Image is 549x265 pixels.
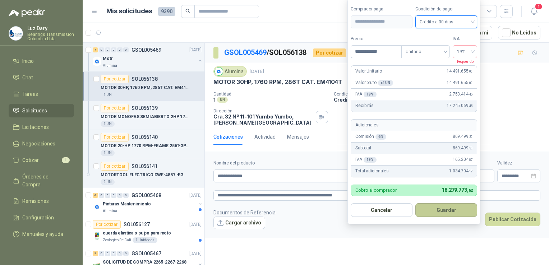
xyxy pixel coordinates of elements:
a: Por cotizarSOL056139MOTOR MONOFAS SEMIABIERTO 2HP 1720RPM1 UN [83,101,204,130]
div: 0 [105,47,110,52]
p: Total adicionales [355,168,389,175]
img: Company Logo [93,57,101,66]
p: MOTOR 30HP, 1760 RPM, 286T CAT. EM4104T [101,84,190,91]
button: Cargar archivo [213,217,265,229]
a: Remisiones [9,194,74,208]
p: [DATE] [250,68,264,75]
span: 9390 [158,7,175,16]
div: 0 [111,193,116,198]
span: Chat [22,74,33,82]
div: 0 [111,47,116,52]
button: Publicar Cotización [485,213,540,226]
a: Por cotizarSOL056138MOTOR 30HP, 1760 RPM, 286T CAT. EM4104T1 UN [83,72,204,101]
p: cuerda elástica o pulpo para moto [103,230,171,237]
img: Company Logo [93,203,101,211]
div: Por cotizar [101,133,129,141]
div: 19 % [364,92,377,97]
p: MOTORTOOL ELECTRICO DWE-4887 -B3 [101,172,183,178]
div: Por cotizar [93,220,121,229]
span: Licitaciones [22,123,49,131]
a: Solicitudes [9,104,74,117]
p: Comisión [355,133,386,140]
p: GSOL005469 [132,47,161,52]
img: Company Logo [93,232,101,240]
span: 14.491.655 [447,68,472,75]
span: Configuración [22,214,54,222]
div: 1 Unidades [133,237,157,243]
p: [DATE] [189,192,202,199]
div: Por cotizar [101,104,129,112]
p: / SOL056138 [224,47,307,58]
div: 6 % [375,134,386,140]
a: Negociaciones [9,137,74,150]
label: Validez [497,160,540,167]
div: 0 [99,47,104,52]
span: Crédito a 30 días [420,17,473,27]
p: Crédito a 30 días [334,97,546,103]
a: Manuales y ayuda [9,227,74,241]
span: Unitario [406,46,446,57]
p: Alumina [103,63,117,69]
div: UN [217,97,228,103]
a: Tareas [9,87,74,101]
div: Por cotizar [101,75,129,83]
div: 0 [111,251,116,256]
p: Subtotal [355,145,371,152]
button: 1 [527,5,540,18]
a: Inicio [9,54,74,68]
button: Guardar [415,203,477,217]
div: 0 [99,193,104,198]
span: 869.499 [453,133,473,140]
div: Alumina [213,66,247,77]
label: Precio [351,36,401,42]
p: SOL056140 [132,135,158,140]
a: GSOL005469 [224,48,267,57]
span: Negociaciones [22,140,55,148]
div: 1 UN [101,92,115,98]
div: 0 [105,193,110,198]
p: Valor Unitario [355,68,382,75]
span: 17.245.069 [447,102,472,109]
span: Remisiones [22,197,49,205]
img: Logo peakr [9,9,45,17]
p: Motr [103,55,113,62]
label: Comprador paga [351,6,412,13]
p: Requerido [453,58,474,65]
p: 1 [213,97,216,103]
div: 1 UN [101,121,115,127]
p: IVA [355,91,376,98]
button: Cancelar [351,203,412,217]
span: ,30 [469,135,473,139]
img: Company Logo [9,27,23,40]
span: ,87 [469,158,473,162]
a: Por cotizarSOL056140MOTOR 20-HP 1770 RPM-FRAME 256T-3PH-60HZ1 UN [83,130,204,159]
span: 1.034.704 [449,168,472,175]
p: Cobro al comprador [355,188,397,192]
div: 0 [123,251,129,256]
div: x 1 UN [378,80,393,86]
p: Bearings Transmission Colombia Ltda [27,32,74,41]
span: Solicitudes [22,107,47,115]
p: [DATE] [189,250,202,257]
a: Chat [9,71,74,84]
p: [DATE] [189,221,202,228]
div: 0 [117,251,123,256]
p: [DATE] [189,47,202,54]
p: Cra. 32 Nº 11-101 Yumbo Yumbo , [PERSON_NAME][GEOGRAPHIC_DATA] [213,113,313,126]
p: Zoologico De Cali [103,237,131,243]
a: Configuración [9,211,74,224]
span: ,30 [469,146,473,150]
a: Licitaciones [9,120,74,134]
span: Tareas [22,90,38,98]
h1: Mis solicitudes [106,6,152,17]
span: 869.499 [453,145,473,152]
a: Cotizar1 [9,153,74,167]
div: 9 [93,251,98,256]
div: Cotizaciones [213,133,243,141]
span: 2.753.414 [449,91,472,98]
p: Recibirás [355,102,374,109]
div: 0 [117,193,123,198]
a: 6 0 0 0 0 0 GSOL005468[DATE] Company LogoPinturas MantenimientoAlumina [93,191,203,214]
div: 1 UN [101,150,115,156]
span: ,45 [469,92,473,96]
